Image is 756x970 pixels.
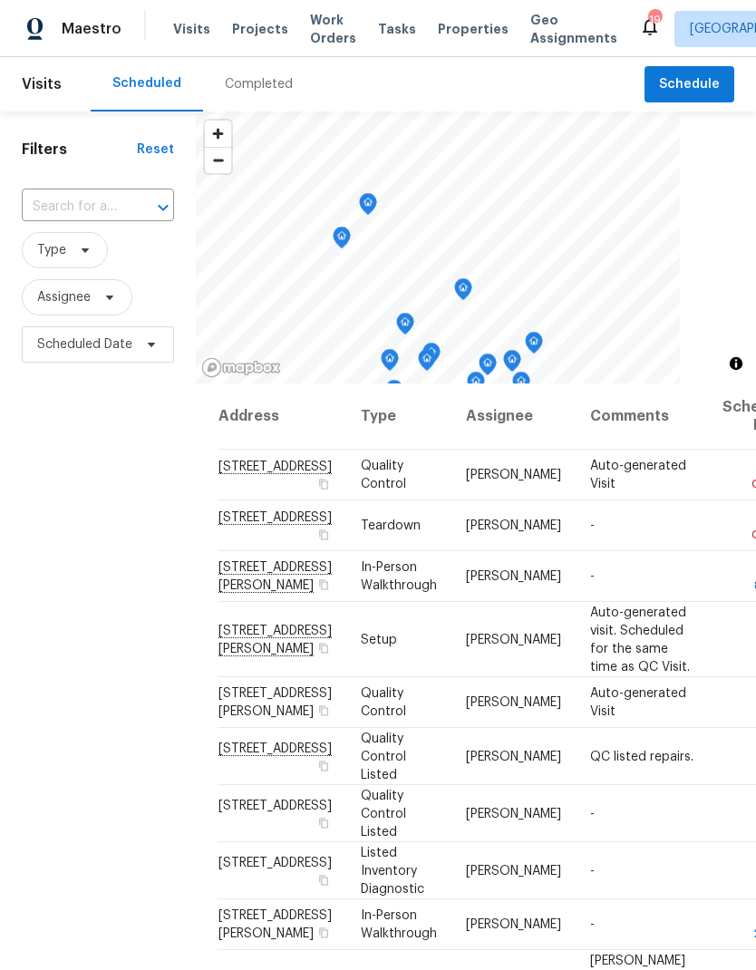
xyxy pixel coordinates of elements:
[385,380,403,408] div: Map marker
[467,372,485,400] div: Map marker
[466,918,561,931] span: [PERSON_NAME]
[333,227,351,255] div: Map marker
[22,64,62,104] span: Visits
[315,871,332,888] button: Copy Address
[112,74,181,92] div: Scheduled
[361,633,397,645] span: Setup
[361,789,406,838] span: Quality Control Listed
[173,20,210,38] span: Visits
[512,372,530,400] div: Map marker
[205,121,231,147] button: Zoom in
[315,757,332,773] button: Copy Address
[361,561,437,592] span: In-Person Walkthrough
[218,687,332,718] span: [STREET_ADDRESS][PERSON_NAME]
[315,639,332,655] button: Copy Address
[37,288,91,306] span: Assignee
[137,141,174,159] div: Reset
[315,925,332,941] button: Copy Address
[590,570,595,583] span: -
[346,383,451,450] th: Type
[381,349,399,377] div: Map marker
[361,687,406,718] span: Quality Control
[466,750,561,762] span: [PERSON_NAME]
[37,241,66,259] span: Type
[315,527,332,543] button: Copy Address
[310,11,356,47] span: Work Orders
[725,353,747,374] button: Toggle attribution
[590,864,595,877] span: -
[225,75,293,93] div: Completed
[315,577,332,593] button: Copy Address
[205,148,231,173] span: Zoom out
[22,193,123,221] input: Search for an address...
[218,909,332,940] span: [STREET_ADDRESS][PERSON_NAME]
[196,112,680,383] canvas: Map
[361,846,424,895] span: Listed Inventory Diagnostic
[218,856,332,868] span: [STREET_ADDRESS]
[37,335,132,354] span: Scheduled Date
[530,11,617,47] span: Geo Assignments
[503,350,521,378] div: Map marker
[315,703,332,719] button: Copy Address
[590,807,595,820] span: -
[454,278,472,306] div: Map marker
[418,349,436,377] div: Map marker
[466,570,561,583] span: [PERSON_NAME]
[378,23,416,35] span: Tasks
[525,332,543,360] div: Map marker
[315,476,332,492] button: Copy Address
[62,20,121,38] span: Maestro
[466,696,561,709] span: [PERSON_NAME]
[659,73,720,96] span: Schedule
[361,519,421,532] span: Teardown
[645,66,734,103] button: Schedule
[205,147,231,173] button: Zoom out
[361,909,437,940] span: In-Person Walkthrough
[590,918,595,931] span: -
[590,750,693,762] span: QC listed repairs.
[438,20,509,38] span: Properties
[590,519,595,532] span: -
[479,354,497,382] div: Map marker
[218,799,332,811] span: [STREET_ADDRESS]
[361,460,406,490] span: Quality Control
[590,687,686,718] span: Auto-generated Visit
[576,383,708,450] th: Comments
[466,864,561,877] span: [PERSON_NAME]
[396,313,414,341] div: Map marker
[422,343,441,371] div: Map marker
[466,519,561,532] span: [PERSON_NAME]
[22,141,137,159] h1: Filters
[590,460,686,490] span: Auto-generated Visit
[451,383,576,450] th: Assignee
[315,814,332,830] button: Copy Address
[232,20,288,38] span: Projects
[590,606,690,673] span: Auto-generated visit. Scheduled for the same time as QC Visit.
[466,469,561,481] span: [PERSON_NAME]
[218,383,346,450] th: Address
[201,357,281,378] a: Mapbox homepage
[150,195,176,220] button: Open
[361,732,406,781] span: Quality Control Listed
[466,807,561,820] span: [PERSON_NAME]
[648,11,661,29] div: 19
[466,633,561,645] span: [PERSON_NAME]
[359,193,377,221] div: Map marker
[731,354,741,373] span: Toggle attribution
